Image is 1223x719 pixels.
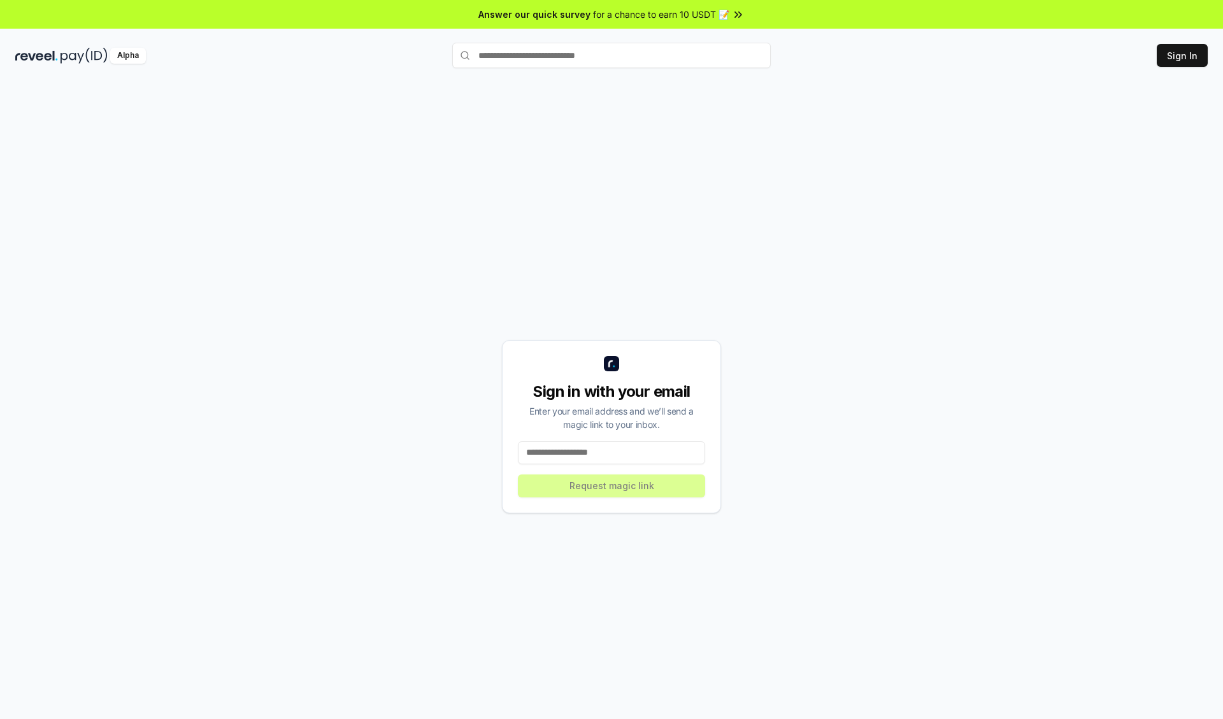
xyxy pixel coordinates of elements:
span: for a chance to earn 10 USDT 📝 [593,8,729,21]
div: Enter your email address and we’ll send a magic link to your inbox. [518,404,705,431]
button: Sign In [1157,44,1208,67]
img: pay_id [61,48,108,64]
img: logo_small [604,356,619,371]
span: Answer our quick survey [478,8,590,21]
div: Alpha [110,48,146,64]
img: reveel_dark [15,48,58,64]
div: Sign in with your email [518,381,705,402]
